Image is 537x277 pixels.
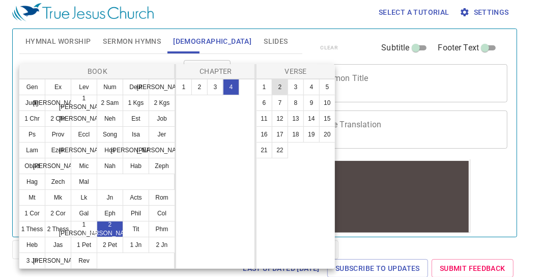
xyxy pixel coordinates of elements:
button: Obad [19,158,45,174]
button: 2 Sam [97,95,123,111]
button: 2 Cor [45,205,71,221]
button: Lam [19,142,45,158]
button: Ps [19,126,45,143]
button: Eccl [71,126,97,143]
button: [PERSON_NAME] [45,253,71,269]
button: Hos [97,142,123,158]
button: 15 [319,110,335,127]
button: Heb [19,237,45,253]
button: 2 Jn [149,237,175,253]
button: 1 [PERSON_NAME] [71,95,97,111]
button: Phil [123,205,149,221]
button: 2 Kgs [149,95,175,111]
button: Ex [45,79,71,95]
button: 1 [PERSON_NAME] [71,221,97,237]
button: 1 Cor [19,205,45,221]
button: 2 [272,79,288,95]
button: Jn [97,189,123,206]
button: Mt [19,189,45,206]
button: 2 Thess [45,221,71,237]
button: Mic [71,158,97,174]
button: Lk [71,189,97,206]
button: 1 Jn [123,237,149,253]
button: Tit [123,221,149,237]
button: [PERSON_NAME] [71,110,97,127]
button: 7 [272,95,288,111]
button: Lev [71,79,97,95]
p: Book [21,66,174,76]
button: 12 [272,110,288,127]
button: 1 Chr [19,110,45,127]
button: 1 [176,79,192,95]
button: Rom [149,189,175,206]
button: 21 [256,142,272,158]
button: 5 [319,79,335,95]
p: Verse [259,66,333,76]
button: [PERSON_NAME] [45,95,71,111]
button: Zeph [149,158,175,174]
button: 1 Pet [71,237,97,253]
button: Ezek [45,142,71,158]
button: Job [149,110,175,127]
button: 2 [PERSON_NAME] [97,221,123,237]
button: [PERSON_NAME] [149,142,175,158]
button: Mk [45,189,71,206]
button: Eph [97,205,123,221]
button: Gen [19,79,45,95]
button: 11 [256,110,272,127]
button: 9 [303,95,320,111]
button: 10 [319,95,335,111]
button: Isa [123,126,149,143]
button: 19 [303,126,320,143]
button: 1 [256,79,272,95]
button: 4 [223,79,239,95]
button: [PERSON_NAME] [149,79,175,95]
button: Hab [123,158,149,174]
button: 6 [256,95,272,111]
button: 22 [272,142,288,158]
button: Gal [71,205,97,221]
button: Prov [45,126,71,143]
button: 2 Chr [45,110,71,127]
button: 3 [288,79,304,95]
button: 3 [207,79,223,95]
button: Col [149,205,175,221]
button: 8 [288,95,304,111]
button: 2 [191,79,208,95]
button: 16 [256,126,272,143]
button: 13 [288,110,304,127]
button: Song [97,126,123,143]
button: [PERSON_NAME] [123,142,149,158]
button: Judg [19,95,45,111]
button: Deut [123,79,149,95]
button: Phm [149,221,175,237]
button: 20 [319,126,335,143]
button: Num [97,79,123,95]
button: Est [123,110,149,127]
button: Rev [71,253,97,269]
button: Nah [97,158,123,174]
button: Jas [45,237,71,253]
button: 4 [303,79,320,95]
button: Jer [149,126,175,143]
button: [PERSON_NAME] [71,142,97,158]
button: Hag [19,174,45,190]
button: 2 Pet [97,237,123,253]
button: [PERSON_NAME] [45,158,71,174]
p: Chapter [178,66,253,76]
button: 14 [303,110,320,127]
button: 18 [288,126,304,143]
button: Acts [123,189,149,206]
button: 1 Thess [19,221,45,237]
button: Zech [45,174,71,190]
button: 1 Kgs [123,95,149,111]
button: Mal [71,174,97,190]
button: 17 [272,126,288,143]
button: Neh [97,110,123,127]
button: 3 Jn [19,253,45,269]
